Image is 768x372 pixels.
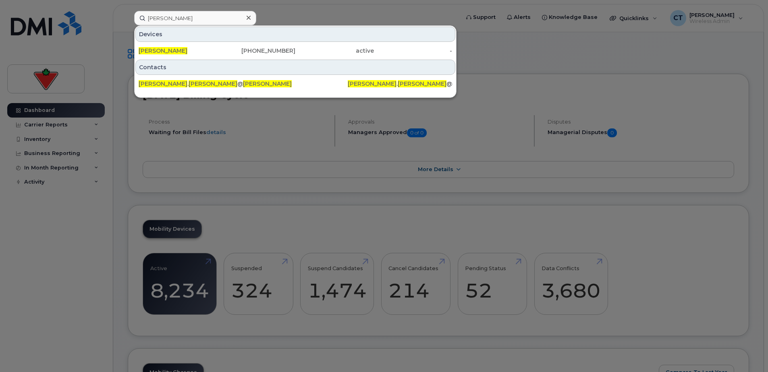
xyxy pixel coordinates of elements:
[243,80,292,87] span: [PERSON_NAME]
[374,47,452,55] div: -
[348,80,452,88] div: . @[DOMAIN_NAME]
[139,80,187,87] span: [PERSON_NAME]
[135,76,455,91] a: [PERSON_NAME].[PERSON_NAME]@[DOMAIN_NAME][PERSON_NAME][PERSON_NAME].[PERSON_NAME]@[DOMAIN_NAME]
[295,47,374,55] div: active
[139,80,243,88] div: . @[DOMAIN_NAME]
[348,80,396,87] span: [PERSON_NAME]
[135,27,455,42] div: Devices
[189,80,237,87] span: [PERSON_NAME]
[135,43,455,58] a: [PERSON_NAME][PHONE_NUMBER]active-
[135,60,455,75] div: Contacts
[398,80,446,87] span: [PERSON_NAME]
[217,47,296,55] div: [PHONE_NUMBER]
[139,47,187,54] span: [PERSON_NAME]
